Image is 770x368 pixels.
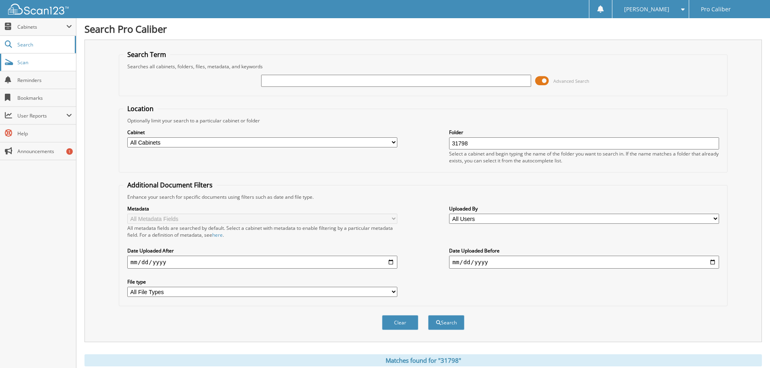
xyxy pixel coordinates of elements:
[127,129,397,136] label: Cabinet
[428,315,464,330] button: Search
[449,129,719,136] label: Folder
[127,205,397,212] label: Metadata
[701,7,731,12] span: Pro Caliber
[84,22,762,36] h1: Search Pro Caliber
[449,256,719,269] input: end
[17,59,72,66] span: Scan
[449,247,719,254] label: Date Uploaded Before
[553,78,589,84] span: Advanced Search
[127,278,397,285] label: File type
[66,148,73,155] div: 1
[127,247,397,254] label: Date Uploaded After
[17,148,72,155] span: Announcements
[17,112,66,119] span: User Reports
[123,117,723,124] div: Optionally limit your search to a particular cabinet or folder
[127,256,397,269] input: start
[212,231,223,238] a: here
[17,41,71,48] span: Search
[8,4,69,15] img: scan123-logo-white.svg
[449,205,719,212] label: Uploaded By
[123,193,723,200] div: Enhance your search for specific documents using filters such as date and file type.
[127,225,397,238] div: All metadata fields are searched by default. Select a cabinet with metadata to enable filtering b...
[123,104,158,113] legend: Location
[17,77,72,84] span: Reminders
[382,315,418,330] button: Clear
[17,23,66,30] span: Cabinets
[84,354,762,366] div: Matches found for "31798"
[624,7,669,12] span: [PERSON_NAME]
[123,181,217,189] legend: Additional Document Filters
[123,50,170,59] legend: Search Term
[123,63,723,70] div: Searches all cabinets, folders, files, metadata, and keywords
[17,130,72,137] span: Help
[449,150,719,164] div: Select a cabinet and begin typing the name of the folder you want to search in. If the name match...
[730,329,770,368] iframe: Chat Widget
[17,95,72,101] span: Bookmarks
